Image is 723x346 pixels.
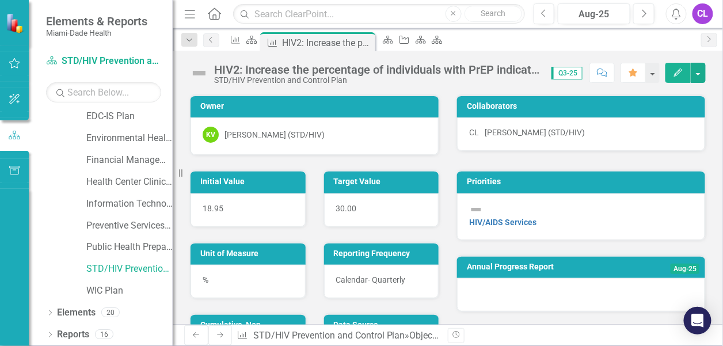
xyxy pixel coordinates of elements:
div: 16 [95,330,113,340]
span: 30.00 [336,204,357,213]
div: HIV2: Increase the percentage of individuals with PrEP indication that are prescribed PrEP in CHD... [282,36,372,50]
a: Elements [57,306,96,320]
h3: Unit of Measure [200,249,300,258]
span: Elements & Reports [46,14,147,28]
h3: Priorities [467,177,699,186]
div: [PERSON_NAME] (STD/HIV) [224,129,325,140]
a: Objectives [410,330,452,341]
a: Environmental Health Plan [86,132,173,145]
a: STD/HIV Prevention and Control Plan [86,263,173,276]
a: STD/HIV Prevention and Control Plan [253,330,405,341]
a: Reports [57,328,89,341]
div: » » [237,329,439,343]
input: Search ClearPoint... [233,4,524,24]
div: HIV2: Increase the percentage of individuals with PrEP indication that are prescribed PrEP in CHD... [214,63,540,76]
h3: Target Value [334,177,433,186]
small: Miami-Dade Health [46,28,147,37]
span: Aug-25 [671,264,699,274]
div: CL [469,127,479,138]
button: Search [465,6,522,22]
div: STD/HIV Prevention and Control Plan [214,76,540,85]
span: Q3-25 [551,67,583,79]
a: Health Center Clinical Admin Support Plan [86,176,173,189]
a: Financial Management Plan [86,154,173,167]
span: Search [481,9,505,18]
span: % [203,275,208,284]
input: Search Below... [46,82,161,102]
img: ClearPoint Strategy [6,13,26,33]
img: Not Defined [190,64,208,82]
h3: Annual Progress Report [467,263,642,271]
a: WIC Plan [86,284,173,298]
a: HIV/AIDS Services [469,218,536,227]
a: STD/HIV Prevention and Control Plan [46,55,161,68]
h3: Owner [200,102,433,111]
button: CL [692,3,713,24]
h3: Cumulative, Non Cumulative [200,321,300,339]
a: Preventive Services Plan [86,219,173,233]
div: Aug-25 [562,7,626,21]
div: 20 [101,308,120,318]
h3: Collaborators [467,102,699,111]
button: Aug-25 [558,3,630,24]
div: KV [203,127,219,143]
a: Public Health Preparedness Plan [86,241,173,254]
h3: Data Source [334,321,433,329]
span: 18.95 [203,204,223,213]
h3: Initial Value [200,177,300,186]
div: Calendar- Quarterly [324,265,439,298]
div: Open Intercom Messenger [684,307,711,334]
div: [PERSON_NAME] (STD/HIV) [485,127,585,138]
a: EDC-IS Plan [86,110,173,123]
h3: Reporting Frequency [334,249,433,258]
a: Information Technology Plan [86,197,173,211]
img: Not Defined [469,203,483,216]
